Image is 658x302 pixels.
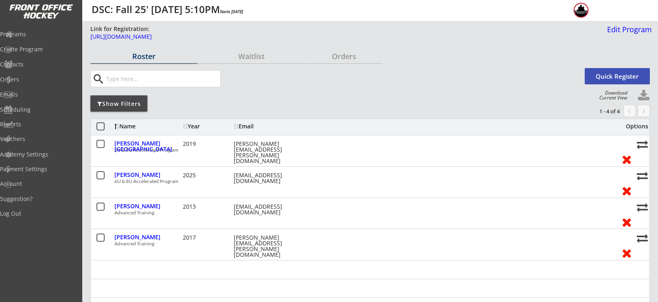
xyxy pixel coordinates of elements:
[114,141,181,152] div: [PERSON_NAME][GEOGRAPHIC_DATA]
[114,123,181,129] div: Name
[234,172,307,184] div: [EMAIL_ADDRESS][DOMAIN_NAME]
[198,53,305,60] div: Waitlist
[305,53,382,60] div: Orders
[114,234,181,240] div: [PERSON_NAME]
[183,204,232,209] div: 2013
[234,204,307,215] div: [EMAIL_ADDRESS][DOMAIN_NAME]
[114,241,615,246] div: Advanced Training
[234,235,307,258] div: [PERSON_NAME][EMAIL_ADDRESS][PERSON_NAME][DOMAIN_NAME]
[90,25,151,33] div: Link for Registration:
[619,184,634,197] button: Remove from roster (no refund)
[585,68,650,84] button: Quick Register
[114,148,615,152] div: 6U & 8U Accelerated Program
[619,123,648,129] div: Options
[183,141,232,147] div: 2019
[183,172,232,178] div: 2025
[234,123,307,129] div: Email
[619,216,634,228] button: Remove from roster (no refund)
[619,153,634,165] button: Remove from roster (no refund)
[604,26,652,40] a: Edit Program
[638,105,650,117] button: keyboard_arrow_right
[90,34,501,44] a: [URL][DOMAIN_NAME]
[90,34,501,40] div: [URL][DOMAIN_NAME]
[637,139,648,150] button: Move player
[637,170,648,181] button: Move player
[114,203,181,209] div: [PERSON_NAME]
[90,100,147,108] div: Show Filters
[637,233,648,244] button: Move player
[595,90,627,100] div: Download Current View
[183,123,232,129] div: Year
[105,71,220,87] input: Type here...
[638,90,650,102] button: Click to download full roster. Your browser settings may try to block it, check your security set...
[619,247,634,259] button: Remove from roster (no refund)
[114,179,615,184] div: 6U & 8U Accelerated Program
[114,172,181,178] div: [PERSON_NAME]
[92,73,105,86] button: search
[637,202,648,213] button: Move player
[623,105,636,117] button: chevron_left
[114,210,615,215] div: Advanced Training
[220,9,243,14] em: Starts [DATE]
[183,235,232,240] div: 2017
[604,26,652,33] div: Edit Program
[234,141,307,164] div: [PERSON_NAME][EMAIL_ADDRESS][PERSON_NAME][DOMAIN_NAME]
[90,53,197,60] div: Roster
[577,108,620,115] div: 1 - 4 of 4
